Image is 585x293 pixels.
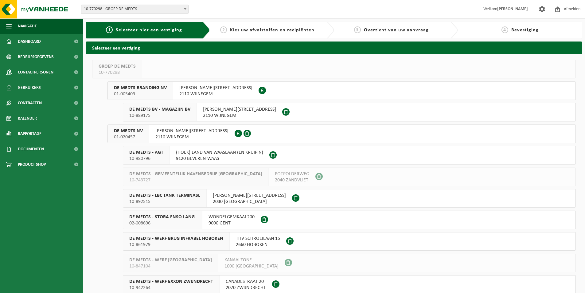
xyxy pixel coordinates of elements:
span: DE MEDTS BV - MAGAZIJN BV [129,106,190,113]
span: 10-889175 [129,113,190,119]
span: POTPOLDERWEG [275,171,309,177]
span: 2 [220,26,227,33]
span: DE MEDTS NV [114,128,143,134]
span: Navigatie [18,18,37,34]
span: 10-743727 [129,177,262,183]
span: 1000 [GEOGRAPHIC_DATA] [224,263,279,269]
span: Dashboard [18,34,41,49]
span: DE MEDTS - WERF EXXON ZWIJNDRECHT [129,279,213,285]
button: DE MEDTS - WERF BRUG INFRABEL HOBOKEN 10-861979 THV SCHROEILAAN 152660 HOBOKEN [123,232,576,251]
span: KANAALZONE [224,257,279,263]
span: DE MEDTS - LBC TANK TERMINASL [129,192,200,199]
span: 10-892515 [129,199,200,205]
span: 4 [501,26,508,33]
button: DE MEDTS - STORA ENSO LANG. 02-008696 WONDELGEMKAAI 2009000 GENT [123,211,576,229]
button: DE MEDTS BRANDING NV 01-005409 [PERSON_NAME][STREET_ADDRESS]2110 WIJNEGEM [107,81,576,100]
span: 2110 WIJNEGEM [155,134,228,140]
span: Kies uw afvalstoffen en recipiënten [230,28,314,33]
span: Selecteer hier een vestiging [116,28,182,33]
span: WONDELGEMKAAI 200 [209,214,255,220]
span: [PERSON_NAME][STREET_ADDRESS] [203,106,276,113]
span: [PERSON_NAME][STREET_ADDRESS] [179,85,252,91]
span: 10-861979 [129,242,223,248]
span: 3 [354,26,361,33]
span: 2030 [GEOGRAPHIC_DATA] [213,199,286,205]
span: DE MEDTS - WERF BRUG INFRABEL HOBOKEN [129,236,223,242]
span: DE MEDTS - STORA ENSO LANG. [129,214,196,220]
span: CANADESTRAAT 20 [226,279,266,285]
button: DE MEDTS - LBC TANK TERMINASL 10-892515 [PERSON_NAME][STREET_ADDRESS]2030 [GEOGRAPHIC_DATA] [123,189,576,208]
button: DE MEDTS - AGT 10-980796 (HOEK) LAND VAN WAASLAAN (EN KRUIPIN)9120 BEVEREN-WAAS [123,146,576,164]
span: DE MEDTS - WERF [GEOGRAPHIC_DATA] [129,257,212,263]
span: Contactpersonen [18,65,53,80]
button: DE MEDTS BV - MAGAZIJN BV 10-889175 [PERSON_NAME][STREET_ADDRESS]2110 WIJNEGEM [123,103,576,121]
span: 9000 GENT [209,220,255,226]
span: 2040 ZANDVLIET [275,177,309,183]
span: 01-020457 [114,134,143,140]
span: 02-008696 [129,220,196,226]
span: Contracten [18,95,42,111]
span: Product Shop [18,157,46,172]
span: 01-005409 [114,91,167,97]
span: 10-980796 [129,156,163,162]
span: 2110 WIJNEGEM [179,91,252,97]
span: [PERSON_NAME][STREET_ADDRESS] [213,192,286,199]
span: Rapportage [18,126,41,141]
span: Bedrijfsgegevens [18,49,54,65]
span: 1 [106,26,113,33]
span: Kalender [18,111,37,126]
span: GROEP DE MEDTS [99,63,136,69]
span: 2070 ZWIJNDRECHT [226,285,266,291]
span: 10-770298 - GROEP DE MEDTS [81,5,188,14]
span: 2110 WIJNEGEM [203,113,276,119]
span: 10-847104 [129,263,212,269]
span: Documenten [18,141,44,157]
span: 10-770298 [99,69,136,76]
span: DE MEDTS BRANDING NV [114,85,167,91]
h2: Selecteer een vestiging [86,42,582,53]
span: Overzicht van uw aanvraag [364,28,429,33]
strong: [PERSON_NAME] [497,7,528,11]
button: DE MEDTS NV 01-020457 [PERSON_NAME][STREET_ADDRESS]2110 WIJNEGEM [107,125,576,143]
span: 2660 HOBOKEN [236,242,280,248]
span: 9120 BEVEREN-WAAS [176,156,263,162]
span: 10-942264 [129,285,213,291]
span: [PERSON_NAME][STREET_ADDRESS] [155,128,228,134]
span: DE MEDTS - GEMEENTELIJK HAVENBEDRIJF [GEOGRAPHIC_DATA] [129,171,262,177]
span: DE MEDTS - AGT [129,149,163,156]
span: THV SCHROEILAAN 15 [236,236,280,242]
span: (HOEK) LAND VAN WAASLAAN (EN KRUIPIN) [176,149,263,156]
span: Bevestiging [511,28,539,33]
span: Gebruikers [18,80,41,95]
